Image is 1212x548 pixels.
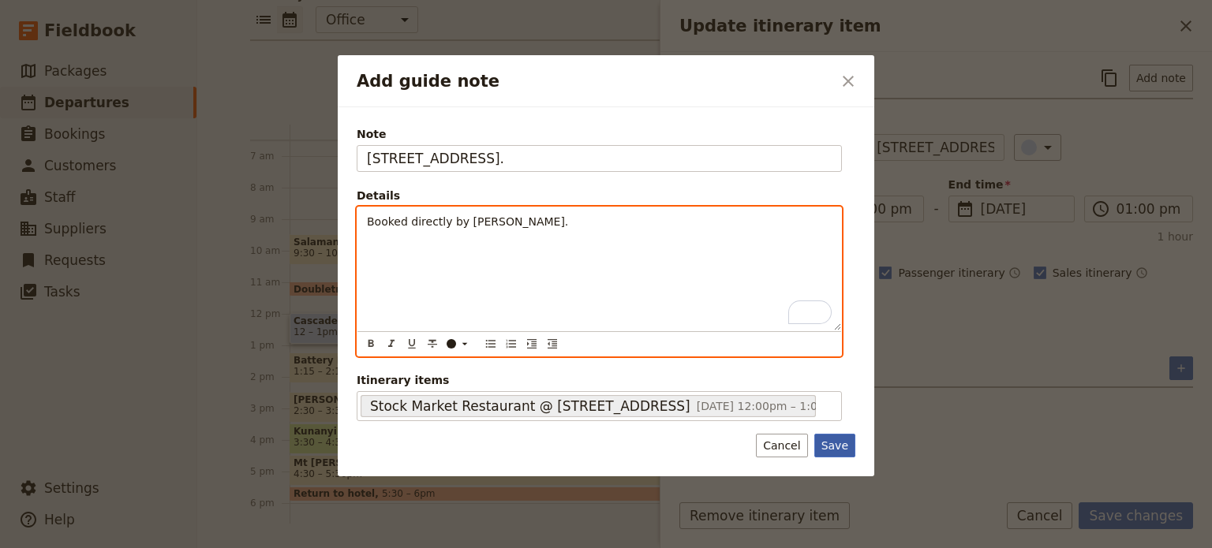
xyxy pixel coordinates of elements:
span: Itinerary items [357,372,842,388]
button: Save [814,434,855,457]
button: Format underline [403,335,421,352]
button: Numbered list [503,335,520,352]
span: Booked directly by [PERSON_NAME]. [367,215,568,228]
button: Format strikethrough [424,335,441,352]
button: Format bold [362,335,380,352]
button: Close dialog [835,68,862,95]
button: Increase indent [523,335,541,352]
span: Stock Market Restaurant @ [STREET_ADDRESS] [370,397,690,416]
span: [DATE] 12:00pm – 1:00pm [697,400,843,412]
span: Note [357,126,842,142]
button: ​ [443,335,474,352]
button: Cancel [756,434,807,457]
input: Note [357,145,842,172]
button: Format italic [383,335,400,352]
button: Bulleted list [482,335,499,352]
h2: Add guide note [357,69,832,93]
div: ​ [445,337,477,350]
div: To enrich screen reader interactions, please activate Accessibility in Grammarly extension settings [357,207,841,330]
button: Decrease indent [544,335,561,352]
div: Details [357,188,842,203]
